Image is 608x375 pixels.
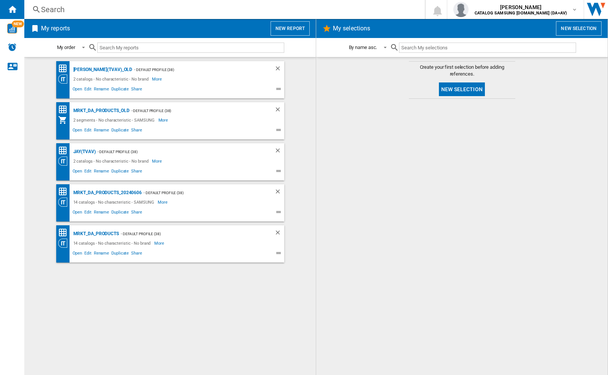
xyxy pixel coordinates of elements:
[71,157,152,166] div: 2 catalogs - No characteristic - No brand
[132,65,259,74] div: - Default profile (38)
[274,188,284,198] div: Delete
[152,157,163,166] span: More
[110,168,130,177] span: Duplicate
[71,74,152,84] div: 2 catalogs - No characteristic - No brand
[271,21,310,36] button: New report
[71,209,84,218] span: Open
[274,106,284,116] div: Delete
[12,21,24,27] span: NEW
[58,187,71,196] div: Price Matrix
[152,74,163,84] span: More
[97,43,284,53] input: Search My reports
[71,198,158,207] div: 14 catalogs - No characteristic - SAMSUNG
[130,168,143,177] span: Share
[83,168,93,177] span: Edit
[130,127,143,136] span: Share
[158,116,169,125] span: More
[475,3,567,11] span: [PERSON_NAME]
[142,188,259,198] div: - Default profile (38)
[58,157,71,166] div: Category View
[349,44,377,50] div: By name asc.
[274,147,284,157] div: Delete
[58,228,71,237] div: Price Matrix
[7,24,17,33] img: wise-card.svg
[58,64,71,73] div: Price Matrix
[110,127,130,136] span: Duplicate
[71,147,96,157] div: JAY(TVAV)
[71,188,142,198] div: MRKT_DA_PRODUCTS_20240606
[110,209,130,218] span: Duplicate
[110,85,130,95] span: Duplicate
[58,116,71,125] div: My Assortment
[58,105,71,114] div: Price Matrix
[130,250,143,259] span: Share
[58,146,71,155] div: Price Matrix
[93,85,110,95] span: Rename
[41,4,405,15] div: Search
[130,85,143,95] span: Share
[40,21,71,36] h2: My reports
[556,21,602,36] button: New selection
[58,239,71,248] div: Category View
[71,250,84,259] span: Open
[93,250,110,259] span: Rename
[71,239,155,248] div: 14 catalogs - No characteristic - No brand
[274,229,284,239] div: Delete
[71,85,84,95] span: Open
[453,2,469,17] img: profile.jpg
[130,106,259,116] div: - Default profile (38)
[158,198,169,207] span: More
[71,106,130,116] div: MRKT_DA_PRODUCTS_OLD
[83,85,93,95] span: Edit
[71,116,158,125] div: 2 segments - No characteristic - SAMSUNG
[130,209,143,218] span: Share
[83,209,93,218] span: Edit
[331,21,372,36] h2: My selections
[71,127,84,136] span: Open
[409,64,515,78] span: Create your first selection before adding references.
[93,168,110,177] span: Rename
[83,127,93,136] span: Edit
[93,209,110,218] span: Rename
[58,74,71,84] div: Category View
[439,82,485,96] button: New selection
[93,127,110,136] span: Rename
[71,229,119,239] div: MRKT_DA_PRODUCTS
[83,250,93,259] span: Edit
[399,43,576,53] input: Search My selections
[475,11,567,16] b: CATALOG SAMSUNG [DOMAIN_NAME] (DA+AV)
[96,147,259,157] div: - Default profile (38)
[274,65,284,74] div: Delete
[71,168,84,177] span: Open
[110,250,130,259] span: Duplicate
[57,44,75,50] div: My order
[119,229,259,239] div: - Default profile (38)
[71,65,133,74] div: [PERSON_NAME](TVAV)_old
[58,198,71,207] div: Category View
[154,239,165,248] span: More
[8,43,17,52] img: alerts-logo.svg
